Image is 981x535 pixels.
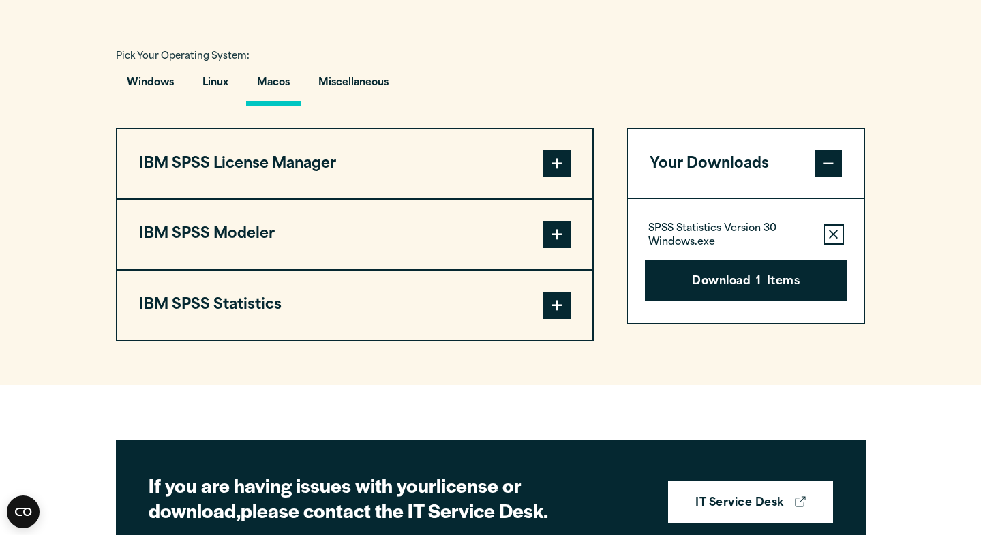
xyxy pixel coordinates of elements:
strong: license or download, [149,471,522,524]
a: IT Service Desk [668,481,832,523]
button: Macos [246,67,301,106]
button: Download1Items [645,260,847,302]
div: Your Downloads [628,198,864,323]
button: Linux [192,67,239,106]
button: Miscellaneous [307,67,399,106]
button: IBM SPSS Statistics [117,271,592,340]
button: Your Downloads [628,129,864,199]
strong: IT Service Desk [695,495,783,513]
button: Windows [116,67,185,106]
h2: If you are having issues with your please contact the IT Service Desk. [149,472,626,523]
span: 1 [756,273,761,291]
button: IBM SPSS Modeler [117,200,592,269]
span: Pick Your Operating System: [116,52,250,61]
button: IBM SPSS License Manager [117,129,592,199]
button: Open CMP widget [7,495,40,528]
p: SPSS Statistics Version 30 Windows.exe [648,222,813,249]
